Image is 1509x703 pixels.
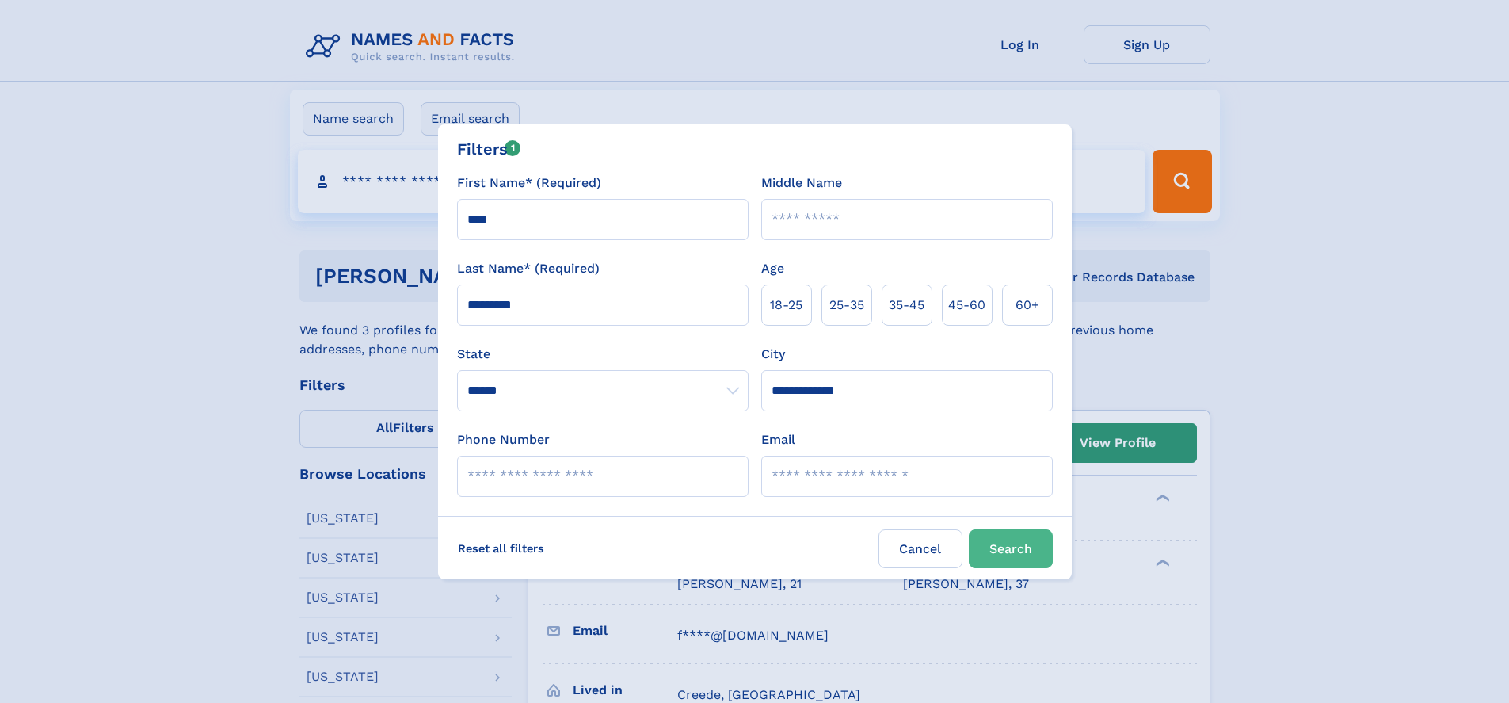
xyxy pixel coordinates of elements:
[969,529,1053,568] button: Search
[457,259,600,278] label: Last Name* (Required)
[948,296,985,315] span: 45‑60
[761,174,842,193] label: Middle Name
[1016,296,1039,315] span: 60+
[457,430,550,449] label: Phone Number
[457,174,601,193] label: First Name* (Required)
[457,137,521,161] div: Filters
[761,259,784,278] label: Age
[761,345,785,364] label: City
[829,296,864,315] span: 25‑35
[878,529,962,568] label: Cancel
[770,296,802,315] span: 18‑25
[889,296,924,315] span: 35‑45
[761,430,795,449] label: Email
[457,345,749,364] label: State
[448,529,554,567] label: Reset all filters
